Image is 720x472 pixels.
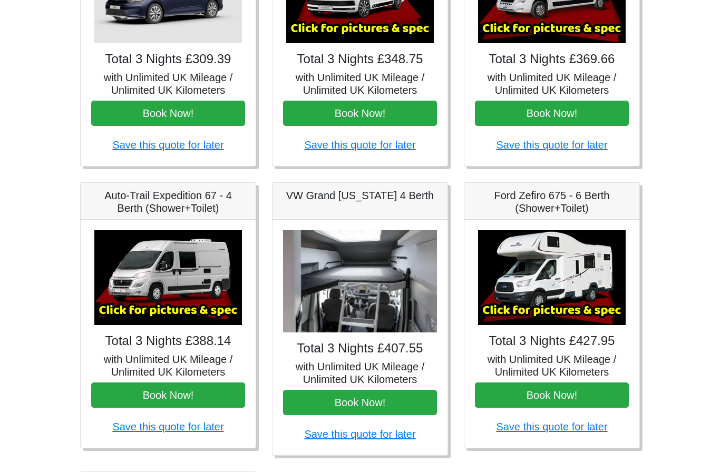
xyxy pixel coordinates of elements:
button: Book Now! [91,101,245,126]
button: Book Now! [475,101,629,126]
a: Save this quote for later [496,140,607,151]
h4: Total 3 Nights £407.55 [283,341,437,357]
a: Save this quote for later [112,421,223,433]
h5: with Unlimited UK Mileage / Unlimited UK Kilometers [475,72,629,97]
h4: Total 3 Nights £309.39 [91,52,245,67]
a: Save this quote for later [496,421,607,433]
h5: with Unlimited UK Mileage / Unlimited UK Kilometers [475,353,629,379]
img: Ford Zefiro 675 - 6 Berth (Shower+Toilet) [478,231,626,326]
img: VW Grand California 4 Berth [283,231,437,333]
button: Book Now! [283,101,437,126]
button: Book Now! [283,390,437,416]
button: Book Now! [475,383,629,408]
a: Save this quote for later [112,140,223,151]
h5: Ford Zefiro 675 - 6 Berth (Shower+Toilet) [475,190,629,215]
h5: VW Grand [US_STATE] 4 Berth [283,190,437,202]
button: Book Now! [91,383,245,408]
h5: with Unlimited UK Mileage / Unlimited UK Kilometers [283,72,437,97]
h4: Total 3 Nights £369.66 [475,52,629,67]
img: Auto-Trail Expedition 67 - 4 Berth (Shower+Toilet) [94,231,242,326]
h5: Auto-Trail Expedition 67 - 4 Berth (Shower+Toilet) [91,190,245,215]
a: Save this quote for later [304,140,415,151]
h5: with Unlimited UK Mileage / Unlimited UK Kilometers [283,361,437,386]
h5: with Unlimited UK Mileage / Unlimited UK Kilometers [91,353,245,379]
h4: Total 3 Nights £388.14 [91,334,245,349]
h4: Total 3 Nights £427.95 [475,334,629,349]
h4: Total 3 Nights £348.75 [283,52,437,67]
h5: with Unlimited UK Mileage / Unlimited UK Kilometers [91,72,245,97]
a: Save this quote for later [304,429,415,440]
